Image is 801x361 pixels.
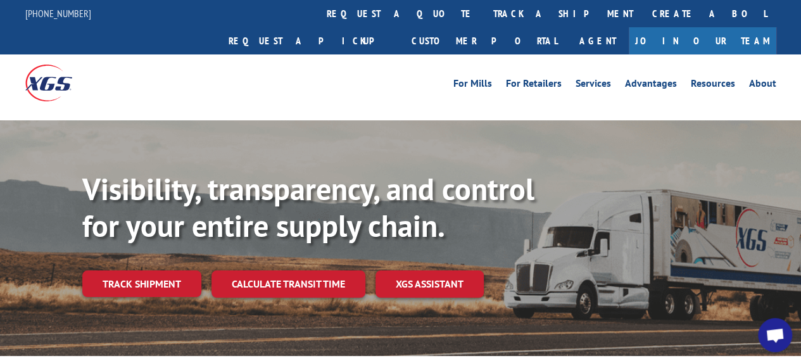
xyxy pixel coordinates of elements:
[211,270,365,298] a: Calculate transit time
[82,270,201,297] a: Track shipment
[749,79,776,92] a: About
[453,79,492,92] a: For Mills
[691,79,735,92] a: Resources
[506,79,562,92] a: For Retailers
[567,27,629,54] a: Agent
[576,79,611,92] a: Services
[402,27,567,54] a: Customer Portal
[82,169,534,245] b: Visibility, transparency, and control for your entire supply chain.
[629,27,776,54] a: Join Our Team
[375,270,484,298] a: XGS ASSISTANT
[25,7,91,20] a: [PHONE_NUMBER]
[758,318,792,352] div: Open chat
[219,27,402,54] a: Request a pickup
[625,79,677,92] a: Advantages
